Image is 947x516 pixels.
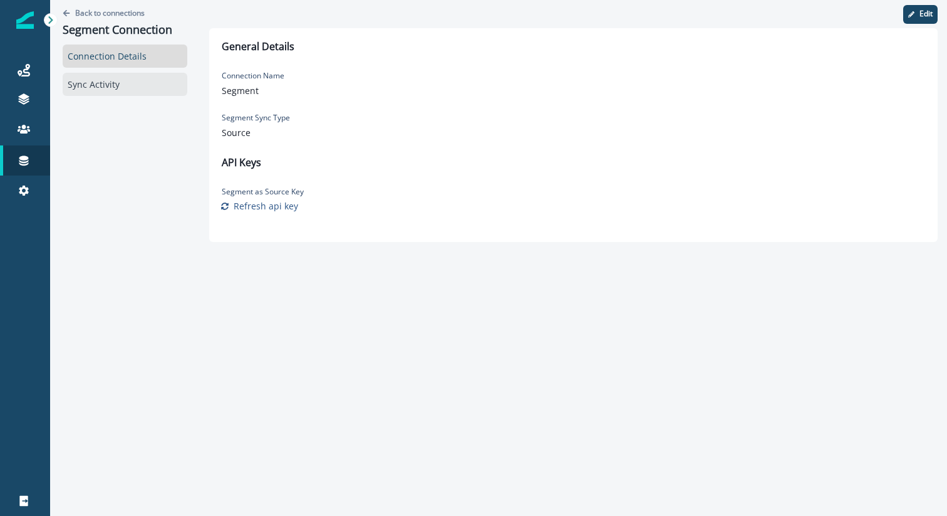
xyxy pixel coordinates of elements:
[222,186,378,197] p: Segment as Source Key
[16,11,34,29] img: Inflection
[222,157,925,169] h2: API Keys
[63,8,145,18] button: Go back
[63,73,187,96] div: Sync Activity
[222,200,297,212] button: Refresh api key
[919,9,933,18] p: Edit
[222,84,347,97] p: Segment
[222,70,347,82] p: Connection Name
[63,45,187,68] div: Connection Details
[63,23,187,37] p: Segment Connection
[222,41,925,53] h2: General Details
[75,8,145,18] p: Back to connections
[222,112,347,124] p: Segment Sync Type
[222,126,347,139] p: Source
[234,200,298,212] p: Refresh api key
[903,5,938,24] button: Edit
